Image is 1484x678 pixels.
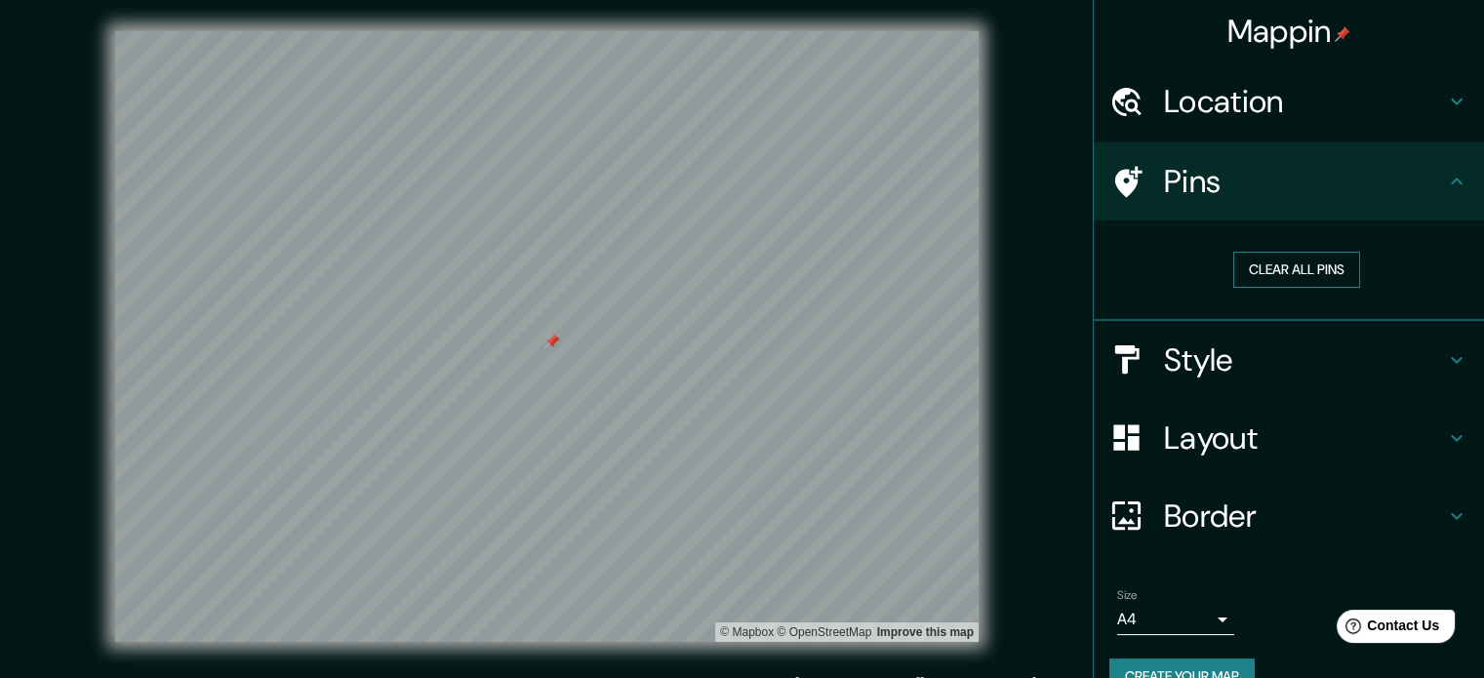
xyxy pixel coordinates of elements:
[1094,477,1484,555] div: Border
[877,625,974,639] a: Map feedback
[1227,12,1351,51] h4: Mappin
[1164,162,1445,201] h4: Pins
[1117,604,1234,635] div: A4
[1094,62,1484,140] div: Location
[1164,340,1445,379] h4: Style
[720,625,774,639] a: Mapbox
[1164,419,1445,458] h4: Layout
[1310,602,1463,657] iframe: Help widget launcher
[115,31,979,642] canvas: Map
[1094,142,1484,220] div: Pins
[777,625,871,639] a: OpenStreetMap
[1094,321,1484,399] div: Style
[1164,497,1445,536] h4: Border
[1335,26,1350,42] img: pin-icon.png
[1233,252,1360,288] button: Clear all pins
[1094,399,1484,477] div: Layout
[1164,82,1445,121] h4: Location
[1117,586,1138,603] label: Size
